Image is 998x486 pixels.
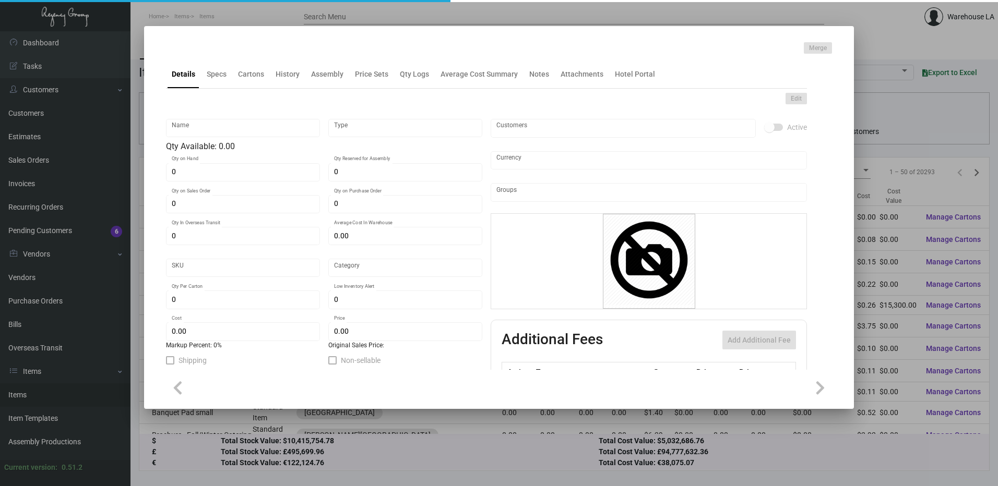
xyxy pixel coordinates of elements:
[502,362,534,381] th: Active
[355,69,388,80] div: Price Sets
[533,362,650,381] th: Type
[804,42,832,54] button: Merge
[496,188,802,197] input: Add new..
[311,69,343,80] div: Assembly
[4,462,57,473] div: Current version:
[496,124,751,132] input: Add new..
[62,462,82,473] div: 0.51.2
[238,69,264,80] div: Cartons
[166,140,482,153] div: Qty Available: 0.00
[441,69,518,80] div: Average Cost Summary
[650,362,693,381] th: Cost
[809,44,827,53] span: Merge
[179,354,207,367] span: Shipping
[561,69,603,80] div: Attachments
[341,354,381,367] span: Non-sellable
[728,336,791,344] span: Add Additional Fee
[791,94,802,103] span: Edit
[736,362,783,381] th: Price type
[615,69,655,80] div: Hotel Portal
[207,69,227,80] div: Specs
[400,69,429,80] div: Qty Logs
[502,331,603,349] h2: Additional Fees
[787,121,807,133] span: Active
[786,93,807,104] button: Edit
[694,362,736,381] th: Price
[529,69,549,80] div: Notes
[276,69,300,80] div: History
[172,69,195,80] div: Details
[722,331,796,349] button: Add Additional Fee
